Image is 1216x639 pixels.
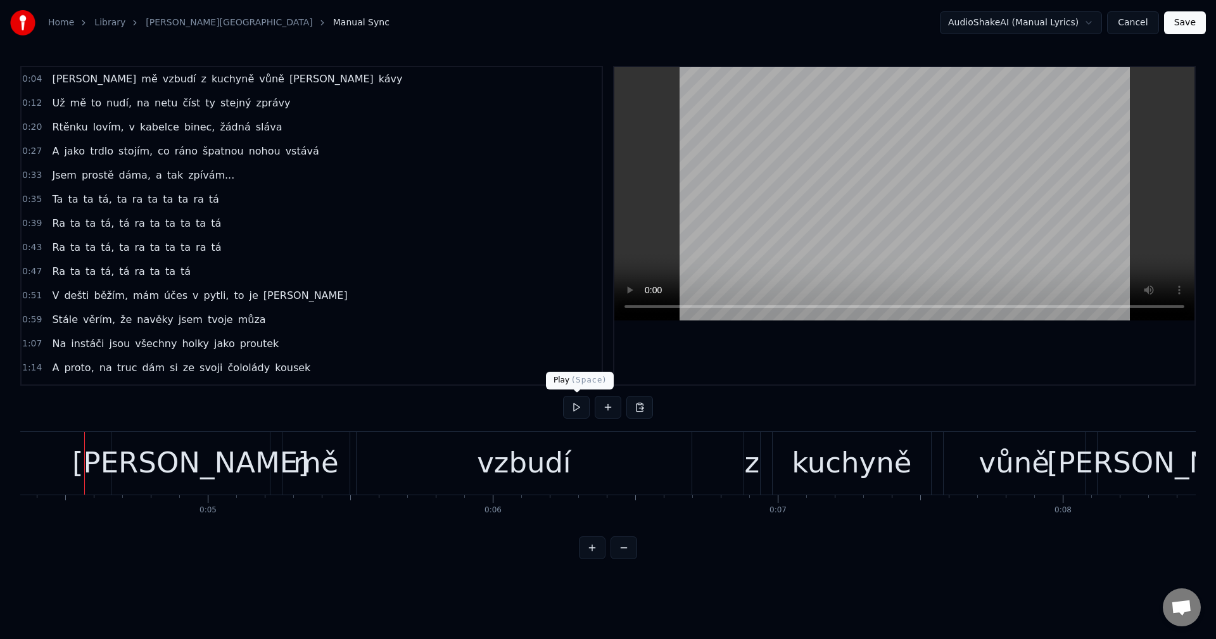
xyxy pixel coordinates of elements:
span: ta [118,240,130,255]
span: dám [141,360,166,375]
span: mě [140,72,158,86]
span: tá, [98,192,113,206]
span: ta [82,192,94,206]
span: mě [69,96,87,110]
span: je [248,288,260,303]
span: tá [179,264,192,279]
span: dáma, [118,168,152,182]
button: Save [1164,11,1206,34]
span: navěky [136,312,174,327]
span: svoji [198,360,224,375]
span: ra [133,264,146,279]
span: a [155,168,163,182]
span: lovím, [92,120,125,134]
span: A [51,144,60,158]
span: stejný [219,96,253,110]
div: 0:05 [199,505,217,516]
span: ta [66,192,79,206]
span: pytli, [203,288,231,303]
span: na [98,360,113,375]
span: špatnou [201,144,245,158]
span: ta [149,240,161,255]
span: [PERSON_NAME] [288,72,375,86]
img: youka [10,10,35,35]
span: ta [179,216,192,231]
span: 0:27 [22,145,42,158]
span: netu [153,96,179,110]
span: mám [132,288,160,303]
div: z [744,441,759,484]
span: zprávy [255,96,292,110]
span: 0:59 [22,313,42,326]
span: Ra [51,264,66,279]
span: 0:39 [22,217,42,230]
span: 0:33 [22,169,42,182]
span: Manual Sync [333,16,389,29]
span: dešti [63,288,90,303]
span: nudí, [105,96,133,110]
span: [PERSON_NAME] [51,72,137,86]
span: tá [210,240,222,255]
span: účes [163,288,189,303]
div: vůně [979,441,1049,484]
span: ta [84,264,97,279]
span: v [191,288,199,303]
span: Už [51,96,66,110]
span: ta [194,216,207,231]
span: že [119,312,133,327]
span: to [90,96,103,110]
span: ta [179,240,192,255]
span: v [128,120,136,134]
span: 1:07 [22,338,42,350]
span: ra [194,240,207,255]
span: tvoje [206,312,234,327]
span: ta [116,192,129,206]
span: jako [213,336,236,351]
div: kuchyně [792,441,911,484]
div: 0:07 [769,505,787,516]
span: kabelce [139,120,180,134]
span: Ta [51,192,64,206]
span: vzbudí [161,72,198,86]
span: 0:47 [22,265,42,278]
span: ty [204,96,217,110]
span: truc [116,360,139,375]
a: [PERSON_NAME][GEOGRAPHIC_DATA] [146,16,312,29]
button: Cancel [1107,11,1158,34]
span: ta [164,240,177,255]
span: trdlo [89,144,115,158]
span: ta [164,216,177,231]
div: 0:06 [484,505,502,516]
span: tá [208,192,220,206]
span: Rtěnku [51,120,89,134]
div: [PERSON_NAME] [72,441,309,484]
span: nohou [248,144,282,158]
span: číst [181,96,201,110]
span: A [51,360,60,375]
span: ra [133,240,146,255]
nav: breadcrumb [48,16,389,29]
span: ta [69,264,82,279]
span: kousek [274,360,312,375]
span: vůně [258,72,286,86]
div: Play [546,372,614,389]
span: ta [84,216,97,231]
span: 0:12 [22,97,42,110]
span: tá [118,216,130,231]
span: ta [177,192,189,206]
span: žádná [218,120,251,134]
span: sláva [255,120,284,134]
span: proutek [239,336,281,351]
span: co [156,144,171,158]
span: to [232,288,245,303]
span: čololády [227,360,272,375]
span: ra [131,192,144,206]
span: zpívám... [187,168,236,182]
span: tak [166,168,184,182]
span: jsem [177,312,204,327]
span: 0:35 [22,193,42,206]
span: ta [161,192,174,206]
span: ta [149,216,161,231]
span: běžím, [92,288,129,303]
span: jako [63,144,86,158]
